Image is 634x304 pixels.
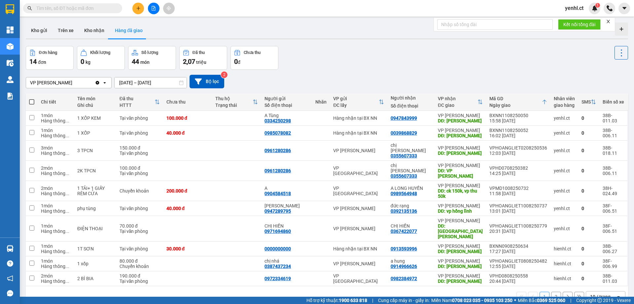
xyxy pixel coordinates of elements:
[120,188,160,194] div: Chuyển khoản
[603,113,624,123] div: 38B-011.03
[90,50,110,55] div: Khối lượng
[554,276,575,281] div: hienhl.ct
[615,22,628,36] div: Tạo kho hàng mới
[333,206,384,211] div: VP [PERSON_NAME]
[26,46,74,70] button: Đơn hàng14đơn
[30,79,72,86] div: VP [PERSON_NAME]
[7,76,14,83] img: warehouse-icon
[489,258,547,264] div: VPHOANGLIET0808250482
[372,297,373,304] span: |
[77,261,113,266] div: 1 xốp
[603,186,624,196] div: 38H-024.49
[148,3,159,14] button: file-add
[110,22,148,38] button: Hàng đã giao
[489,264,547,269] div: 12:55 [DATE]
[438,203,483,208] div: VP [PERSON_NAME]
[554,226,575,231] div: yenhl.ct
[581,115,596,121] div: 0
[489,165,547,171] div: VPHD0708250382
[166,99,209,105] div: Chưa thu
[65,208,69,214] span: ...
[140,60,150,65] span: món
[264,96,309,101] div: Người gửi
[41,165,71,171] div: 2 món
[166,6,171,11] span: aim
[438,249,483,254] div: DĐ: HỒNG LĨNH
[234,58,238,65] span: 0
[551,292,561,302] button: 2
[489,171,547,176] div: 14:25 [DATE]
[77,246,113,251] div: 1T SƠN
[489,128,547,133] div: BXNN1108250052
[212,93,261,111] th: Toggle SortBy
[391,115,417,121] div: 0947843999
[116,93,163,111] th: Toggle SortBy
[438,168,483,179] div: DĐ: VP HỒNG LĨNH
[333,246,384,251] div: Hàng nhận tại BX NN
[315,99,327,105] div: Nhãn
[41,145,71,151] div: 3 món
[618,3,630,14] button: caret-down
[77,226,113,231] div: ĐIỆN THOẠI
[264,118,291,123] div: 0334250298
[41,279,71,284] div: Hàng thông thường
[120,103,155,108] div: HTTT
[166,246,209,251] div: 30.000 đ
[120,258,160,264] div: 80.000 đ
[333,261,384,266] div: VP [PERSON_NAME]
[264,229,291,234] div: 0971694860
[391,276,417,281] div: 0982384972
[183,58,195,65] span: 2,07
[558,19,601,30] button: Kết nối tổng đài
[41,128,71,133] div: 1 món
[603,128,624,138] div: 38B-006.11
[6,4,14,14] img: logo-vxr
[330,93,387,111] th: Toggle SortBy
[264,203,309,208] div: thế minh
[603,243,624,254] div: 38B-006.27
[39,50,57,55] div: Đơn hàng
[264,168,291,173] div: 0961280286
[264,103,309,108] div: Số điện thoại
[264,258,309,264] div: chị nhá
[128,46,176,70] button: Số lượng44món
[141,50,158,55] div: Số lượng
[86,60,90,65] span: kg
[41,113,71,118] div: 1 món
[41,99,71,105] div: Chi tiết
[38,60,46,65] span: đơn
[391,130,417,136] div: 0039868829
[554,148,575,153] div: yenhl.ct
[603,145,624,156] div: 38B-018.11
[77,46,125,70] button: Khối lượng0kg
[489,145,547,151] div: VPHOANGLIET0208250536
[41,118,71,123] div: Hàng thông thường
[120,229,160,234] div: Tại văn phòng
[438,258,483,264] div: VP [PERSON_NAME]
[554,188,575,194] div: yenhl.ct
[537,298,565,303] strong: 0369 525 060
[132,58,139,65] span: 44
[41,208,71,214] div: Hàng thông thường
[65,133,69,138] span: ...
[339,298,367,303] strong: 1900 633 818
[333,148,384,153] div: VP [PERSON_NAME]
[333,186,384,196] div: VP [GEOGRAPHIC_DATA]
[489,113,547,118] div: BXNN1108250050
[77,168,113,173] div: 2K TPCN
[166,115,209,121] div: 100.000 đ
[41,273,71,279] div: 2 món
[264,223,309,229] div: CHỊ HIỀN
[120,246,160,251] div: Tại văn phòng
[438,183,483,188] div: VP [PERSON_NAME]
[53,22,79,38] button: Trên xe
[603,99,624,105] div: Biển số xe
[607,5,613,11] img: phone-icon
[590,293,611,300] div: 10 / trang
[554,103,575,108] div: giao hàng
[65,264,69,269] span: ...
[7,93,14,100] img: solution-icon
[41,186,71,191] div: 2 món
[41,249,71,254] div: Hàng thông thường
[603,203,624,214] div: 38F-006.51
